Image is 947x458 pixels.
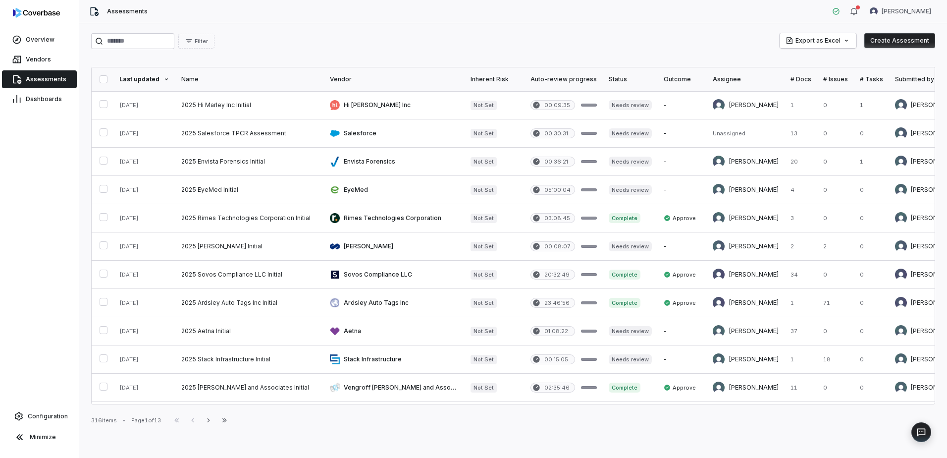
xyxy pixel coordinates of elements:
[658,176,707,204] td: -
[895,325,907,337] img: Brittany Durbin avatar
[4,407,75,425] a: Configuration
[713,156,725,168] img: Chadd Myers avatar
[26,36,54,44] span: Overview
[4,427,75,447] button: Minimize
[713,240,725,252] img: Melanie Lorent avatar
[790,75,811,83] div: # Docs
[107,7,148,15] span: Assessments
[13,8,60,18] img: logo-D7KZi-bG.svg
[713,297,725,309] img: Kourtney Shields avatar
[895,240,907,252] img: Melanie Lorent avatar
[91,417,117,424] div: 316 items
[713,75,779,83] div: Assignee
[713,325,725,337] img: Brittany Durbin avatar
[664,75,701,83] div: Outcome
[530,75,597,83] div: Auto-review progress
[26,75,66,83] span: Assessments
[895,99,907,111] img: Melanie Lorent avatar
[658,345,707,374] td: -
[119,75,169,83] div: Last updated
[895,297,907,309] img: Kourtney Shields avatar
[895,212,907,224] img: Chadd Myers avatar
[181,75,318,83] div: Name
[330,75,459,83] div: Vendor
[2,70,77,88] a: Assessments
[658,317,707,345] td: -
[26,95,62,103] span: Dashboards
[2,90,77,108] a: Dashboards
[860,75,883,83] div: # Tasks
[864,4,937,19] button: Kourtney Shields avatar[PERSON_NAME]
[609,75,652,83] div: Status
[713,269,725,281] img: Kourtney Shields avatar
[864,33,935,48] button: Create Assessment
[713,99,725,111] img: Anita Ritter avatar
[870,7,878,15] img: Kourtney Shields avatar
[123,417,125,424] div: •
[780,33,856,48] button: Export as Excel
[658,148,707,176] td: -
[823,75,848,83] div: # Issues
[882,7,931,15] span: [PERSON_NAME]
[895,184,907,196] img: Brittany Durbin avatar
[2,31,77,49] a: Overview
[895,269,907,281] img: Kourtney Shields avatar
[895,127,907,139] img: Melanie Lorent avatar
[713,212,725,224] img: Chadd Myers avatar
[713,184,725,196] img: Brittany Durbin avatar
[895,382,907,394] img: Brittany Durbin avatar
[658,119,707,148] td: -
[895,353,907,365] img: Brittany Durbin avatar
[131,417,161,424] div: Page 1 of 13
[471,75,519,83] div: Inherent Risk
[2,51,77,68] a: Vendors
[28,412,68,420] span: Configuration
[30,433,56,441] span: Minimize
[658,232,707,261] td: -
[713,353,725,365] img: Brittany Durbin avatar
[195,38,208,45] span: Filter
[658,91,707,119] td: -
[895,156,907,168] img: Melanie Lorent avatar
[713,382,725,394] img: Brittany Durbin avatar
[178,34,214,49] button: Filter
[26,56,51,63] span: Vendors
